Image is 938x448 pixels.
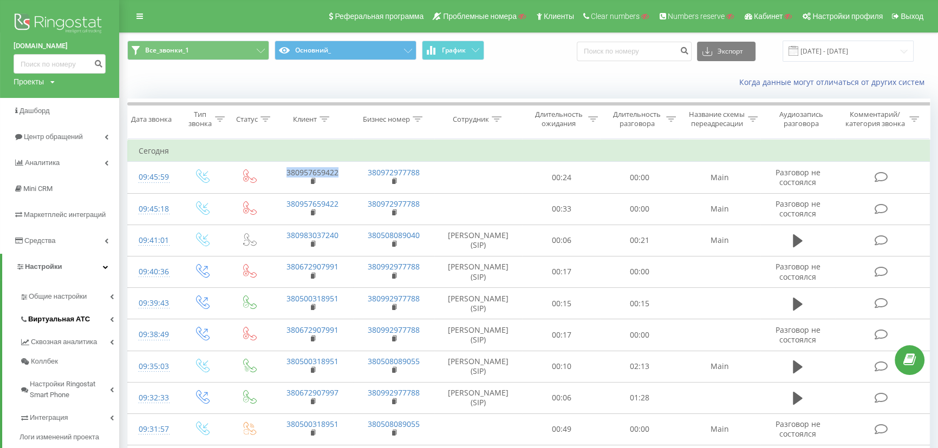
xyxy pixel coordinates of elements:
[293,115,317,124] div: Клиент
[30,412,68,423] span: Интеграция
[434,225,522,256] td: [PERSON_NAME] (SIP)
[522,225,601,256] td: 00:06
[127,41,269,60] button: Все_звонки_1
[14,41,106,51] a: [DOMAIN_NAME]
[601,288,679,319] td: 00:15
[131,115,172,124] div: Дата звонка
[19,329,119,352] a: Сквозная аналитика
[24,236,56,245] span: Средства
[422,41,484,60] button: График
[679,193,760,225] td: Main
[19,352,119,371] a: Коллбек
[275,41,416,60] button: Основний_
[286,325,338,335] a: 380672907991
[14,11,106,38] img: Ringostat logo
[544,12,574,21] span: Клиенты
[19,107,50,115] span: Дашборд
[31,337,97,347] span: Сквозная аналитика
[286,230,338,240] a: 380983037240
[236,115,258,124] div: Статус
[532,110,585,128] div: Длительность ожидания
[29,291,87,302] span: Общие настройки
[25,262,62,271] span: Настройки
[776,419,820,439] span: Разговор не состоялся
[335,12,424,21] span: Реферальная программа
[139,199,167,220] div: 09:45:18
[286,293,338,304] a: 380500318951
[679,413,760,445] td: Main
[522,319,601,351] td: 00:17
[19,284,119,306] a: Общие настройки
[770,110,833,128] div: Аудиозапись разговора
[434,351,522,382] td: [PERSON_NAME] (SIP)
[368,230,420,240] a: 380508089040
[286,199,338,209] a: 380957659422
[139,324,167,345] div: 09:38:49
[363,115,410,124] div: Бизнес номер
[812,12,883,21] span: Настройки профиля
[368,167,420,177] a: 380972977788
[601,351,679,382] td: 02:13
[139,356,167,377] div: 09:35:03
[601,162,679,193] td: 00:00
[368,387,420,398] a: 380992977788
[443,12,517,21] span: Проблемные номера
[601,413,679,445] td: 00:00
[679,225,760,256] td: Main
[368,293,420,304] a: 380992977788
[453,115,489,124] div: Сотрудник
[601,256,679,287] td: 00:00
[668,12,725,21] span: Numbers reserve
[776,199,820,219] span: Разговор не состоялся
[14,76,44,87] div: Проекты
[434,288,522,319] td: [PERSON_NAME] (SIP)
[368,261,420,272] a: 380992977788
[843,110,907,128] div: Комментарий/категория звонка
[286,419,338,429] a: 380500318951
[19,432,99,443] span: Логи изменений проекта
[522,351,601,382] td: 00:10
[754,12,783,21] span: Кабинет
[679,351,760,382] td: Main
[601,193,679,225] td: 00:00
[286,387,338,398] a: 380672907997
[688,110,745,128] div: Название схемы переадресации
[739,77,930,87] a: Когда данные могут отличаться от других систем
[19,371,119,405] a: Настройки Ringostat Smart Phone
[139,230,167,251] div: 09:41:01
[25,159,60,167] span: Аналитика
[776,167,820,187] span: Разговор не состоялся
[434,382,522,413] td: [PERSON_NAME] (SIP)
[139,419,167,440] div: 09:31:57
[697,42,755,61] button: Экспорт
[139,387,167,409] div: 09:32:33
[522,413,601,445] td: 00:49
[601,225,679,256] td: 00:21
[145,46,189,55] span: Все_звонки_1
[522,162,601,193] td: 00:24
[434,319,522,351] td: [PERSON_NAME] (SIP)
[19,306,119,329] a: Виртуальная АТС
[776,325,820,345] span: Разговор не состоялся
[591,12,640,21] span: Clear numbers
[368,199,420,209] a: 380972977788
[14,54,106,74] input: Поиск по номеру
[24,133,83,141] span: Центр обращений
[610,110,664,128] div: Длительность разговора
[19,405,119,427] a: Интеграция
[368,356,420,366] a: 380508089055
[601,319,679,351] td: 00:00
[187,110,213,128] div: Тип звонка
[24,210,106,219] span: Маркетплейс интеграций
[23,185,53,193] span: Mini CRM
[601,382,679,413] td: 01:28
[522,193,601,225] td: 00:33
[577,42,692,61] input: Поиск по номеру
[434,256,522,287] td: [PERSON_NAME] (SIP)
[30,379,110,400] span: Настройки Ringostat Smart Phone
[442,47,466,54] span: График
[31,356,58,367] span: Коллбек
[679,162,760,193] td: Main
[368,419,420,429] a: 380508089055
[286,261,338,272] a: 380672907991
